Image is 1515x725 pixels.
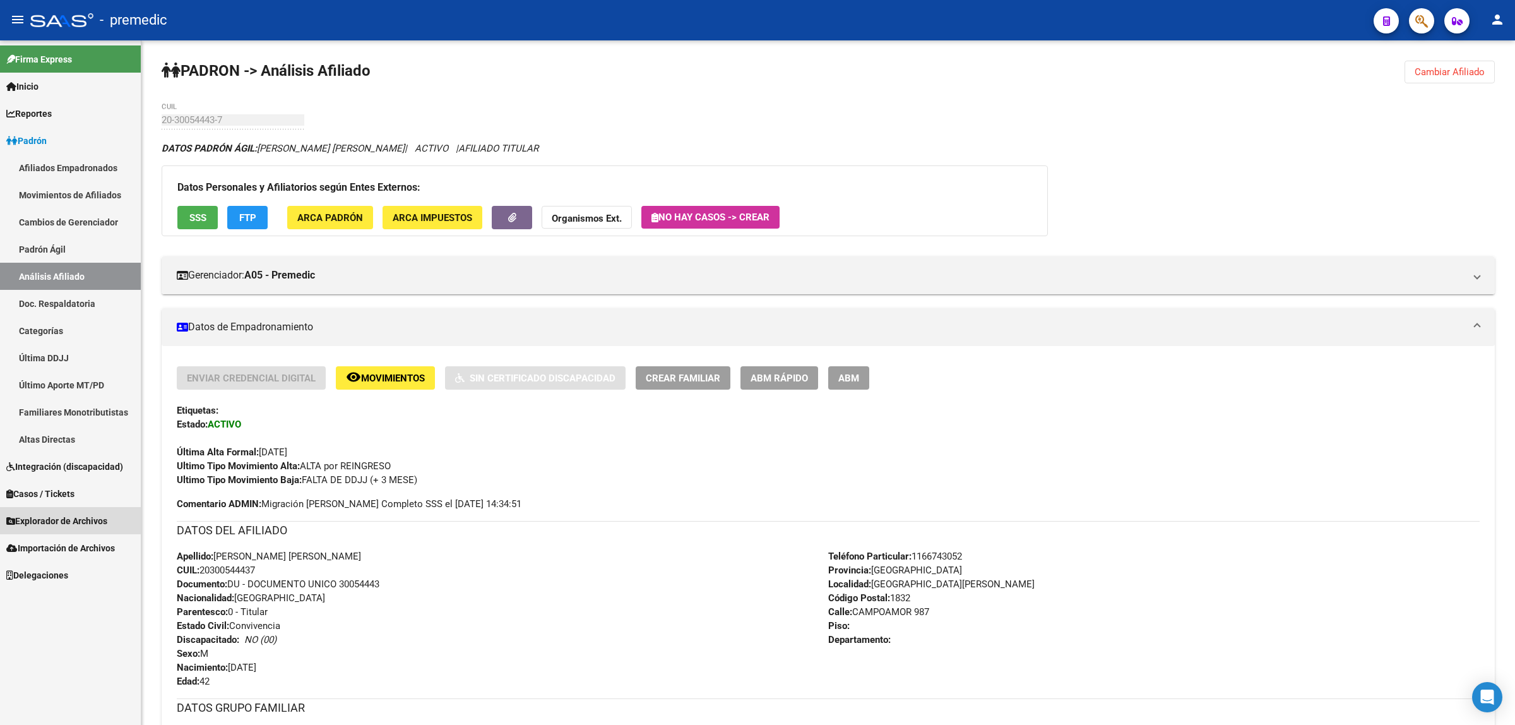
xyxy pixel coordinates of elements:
[828,592,890,604] strong: Código Postal:
[177,366,326,390] button: Enviar Credencial Digital
[244,268,315,282] strong: A05 - Premedic
[445,366,626,390] button: Sin Certificado Discapacidad
[239,212,256,224] span: FTP
[177,699,1480,717] h3: DATOS GRUPO FAMILIAR
[6,487,74,501] span: Casos / Tickets
[470,373,615,384] span: Sin Certificado Discapacidad
[162,143,257,154] strong: DATOS PADRÓN ÁGIL:
[177,551,361,562] span: [PERSON_NAME] [PERSON_NAME]
[177,446,287,458] span: [DATE]
[162,62,371,80] strong: PADRON -> Análisis Afiliado
[162,143,538,154] i: | ACTIVO |
[6,52,72,66] span: Firma Express
[828,606,852,618] strong: Calle:
[542,206,632,229] button: Organismos Ext.
[828,366,869,390] button: ABM
[1472,682,1502,712] div: Open Intercom Messenger
[177,606,268,618] span: 0 - Titular
[740,366,818,390] button: ABM Rápido
[361,373,425,384] span: Movimientos
[1405,61,1495,83] button: Cambiar Afiliado
[828,551,962,562] span: 1166743052
[751,373,808,384] span: ABM Rápido
[393,212,472,224] span: ARCA Impuestos
[227,206,268,229] button: FTP
[177,320,1464,334] mat-panel-title: Datos de Empadronamiento
[177,419,208,430] strong: Estado:
[838,373,859,384] span: ABM
[177,676,210,687] span: 42
[177,474,302,486] strong: Ultimo Tipo Movimiento Baja:
[244,634,276,645] i: NO (00)
[177,634,239,645] strong: Discapacitado:
[651,212,769,223] span: No hay casos -> Crear
[6,460,123,474] span: Integración (discapacidad)
[177,662,256,673] span: [DATE]
[6,541,115,555] span: Importación de Archivos
[177,648,200,659] strong: Sexo:
[646,373,720,384] span: Crear Familiar
[552,213,622,224] strong: Organismos Ext.
[336,366,435,390] button: Movimientos
[177,474,417,486] span: FALTA DE DDJJ (+ 3 MESE)
[297,212,363,224] span: ARCA Padrón
[177,648,208,659] span: M
[10,12,25,27] mat-icon: menu
[6,514,107,528] span: Explorador de Archivos
[6,107,52,121] span: Reportes
[162,308,1495,346] mat-expansion-panel-header: Datos de Empadronamiento
[177,662,228,673] strong: Nacimiento:
[177,578,379,590] span: DU - DOCUMENTO UNICO 30054443
[162,256,1495,294] mat-expansion-panel-header: Gerenciador:A05 - Premedic
[177,268,1464,282] mat-panel-title: Gerenciador:
[287,206,373,229] button: ARCA Padrón
[177,446,259,458] strong: Última Alta Formal:
[177,497,521,511] span: Migración [PERSON_NAME] Completo SSS el [DATE] 14:34:51
[828,551,912,562] strong: Teléfono Particular:
[346,369,361,385] mat-icon: remove_red_eye
[177,676,199,687] strong: Edad:
[828,606,929,618] span: CAMPOAMOR 987
[177,578,227,590] strong: Documento:
[177,620,280,632] span: Convivencia
[177,206,218,229] button: SSS
[1415,66,1485,78] span: Cambiar Afiliado
[6,568,68,582] span: Delegaciones
[177,592,234,604] strong: Nacionalidad:
[177,551,213,562] strong: Apellido:
[828,634,891,645] strong: Departamento:
[189,212,206,224] span: SSS
[177,522,1480,539] h3: DATOS DEL AFILIADO
[6,80,39,93] span: Inicio
[100,6,167,34] span: - premedic
[828,578,1035,590] span: [GEOGRAPHIC_DATA][PERSON_NAME]
[177,179,1032,196] h3: Datos Personales y Afiliatorios según Entes Externos:
[177,606,228,618] strong: Parentesco:
[383,206,482,229] button: ARCA Impuestos
[187,373,316,384] span: Enviar Credencial Digital
[828,578,871,590] strong: Localidad:
[828,565,871,576] strong: Provincia:
[828,592,910,604] span: 1832
[177,460,391,472] span: ALTA por REINGRESO
[458,143,538,154] span: AFILIADO TITULAR
[177,460,300,472] strong: Ultimo Tipo Movimiento Alta:
[208,419,241,430] strong: ACTIVO
[1490,12,1505,27] mat-icon: person
[177,498,261,510] strong: Comentario ADMIN:
[177,565,199,576] strong: CUIL:
[636,366,730,390] button: Crear Familiar
[177,592,325,604] span: [GEOGRAPHIC_DATA]
[6,134,47,148] span: Padrón
[177,405,218,416] strong: Etiquetas:
[641,206,780,229] button: No hay casos -> Crear
[828,565,962,576] span: [GEOGRAPHIC_DATA]
[177,565,255,576] span: 20300544437
[828,620,850,632] strong: Piso:
[177,620,229,632] strong: Estado Civil:
[162,143,405,154] span: [PERSON_NAME] [PERSON_NAME]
